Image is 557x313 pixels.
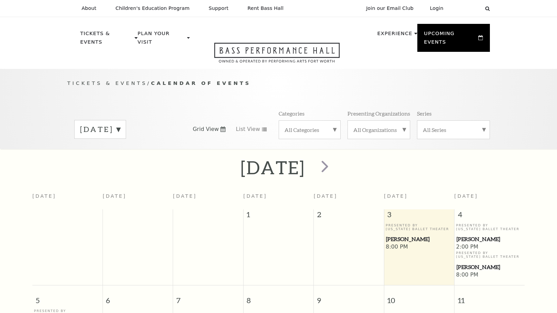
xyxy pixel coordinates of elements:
p: Support [209,5,229,11]
select: Select: [454,5,479,12]
span: [PERSON_NAME] [457,235,523,243]
span: 8 [244,285,313,309]
p: Presented By [US_STATE] Ballet Theater [456,251,523,259]
span: 8:00 PM [386,243,452,251]
th: [DATE] [103,189,173,209]
span: 2:00 PM [456,243,523,251]
p: About [82,5,96,11]
p: Tickets & Events [80,29,133,50]
span: 10 [384,285,454,309]
span: 11 [454,285,525,309]
button: next [311,155,336,180]
p: Children's Education Program [115,5,190,11]
label: All Categories [284,126,335,133]
p: Upcoming Events [424,29,477,50]
span: 4 [454,209,525,223]
span: 3 [384,209,454,223]
span: 1 [244,209,313,223]
span: 2 [314,209,384,223]
span: [DATE] [314,193,338,199]
th: [DATE] [32,189,103,209]
p: Presented By [US_STATE] Ballet Theater [456,223,523,231]
span: Grid View [193,125,219,133]
th: [DATE] [173,189,243,209]
span: Tickets & Events [67,80,148,86]
span: [DATE] [243,193,267,199]
span: [DATE] [384,193,408,199]
span: Calendar of Events [151,80,251,86]
span: 9 [314,285,384,309]
span: [DATE] [454,193,478,199]
span: List View [236,125,260,133]
span: 7 [173,285,243,309]
p: Presented By [US_STATE] Ballet Theater [386,223,452,231]
p: Plan Your Visit [138,29,185,50]
span: 5 [32,285,103,309]
span: [PERSON_NAME] [457,263,523,271]
h2: [DATE] [241,156,305,178]
label: All Series [423,126,484,133]
p: Categories [279,110,305,117]
span: 6 [103,285,173,309]
label: All Organizations [353,126,404,133]
label: [DATE] [80,124,120,135]
span: [PERSON_NAME] [386,235,452,243]
p: Experience [377,29,412,42]
p: Presenting Organizations [347,110,410,117]
p: / [67,79,490,88]
p: Rent Bass Hall [248,5,284,11]
span: 8:00 PM [456,271,523,279]
p: Series [417,110,432,117]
